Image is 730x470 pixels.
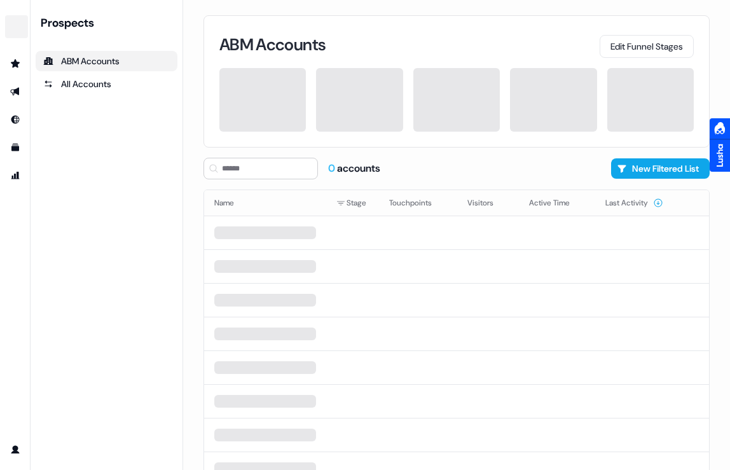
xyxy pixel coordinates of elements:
a: Go to templates [5,137,25,158]
a: ABM Accounts [36,51,177,71]
div: All Accounts [43,78,170,90]
span: 0 [328,162,337,175]
a: Go to Inbound [5,109,25,130]
div: accounts [328,162,380,176]
a: All accounts [36,74,177,94]
th: Name [204,190,326,216]
a: Go to prospects [5,53,25,74]
button: Active Time [529,191,585,214]
button: New Filtered List [611,158,710,179]
button: Edit Funnel Stages [600,35,694,58]
div: Stage [336,197,369,209]
div: Prospects [41,15,177,31]
div: ABM Accounts [43,55,170,67]
a: Go to profile [5,439,25,460]
h3: ABM Accounts [219,36,326,53]
button: Visitors [467,191,509,214]
button: Last Activity [605,191,663,214]
button: Touchpoints [389,191,447,214]
a: Go to outbound experience [5,81,25,102]
a: Go to attribution [5,165,25,186]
